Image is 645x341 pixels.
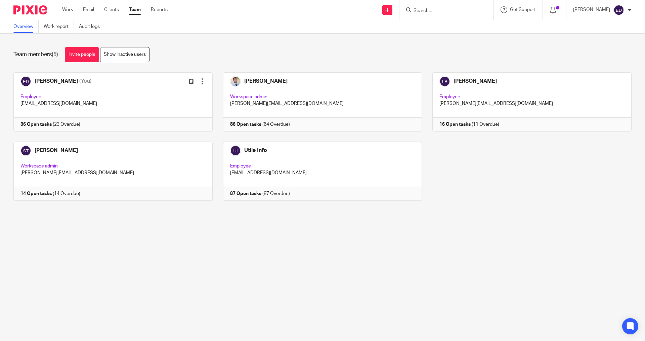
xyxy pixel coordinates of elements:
[100,47,149,62] a: Show inactive users
[151,6,168,13] a: Reports
[573,6,610,13] p: [PERSON_NAME]
[79,20,105,33] a: Audit logs
[44,20,74,33] a: Work report
[129,6,141,13] a: Team
[413,8,473,14] input: Search
[13,20,39,33] a: Overview
[62,6,73,13] a: Work
[510,7,536,12] span: Get Support
[52,52,58,57] span: (5)
[104,6,119,13] a: Clients
[65,47,99,62] a: Invite people
[13,5,47,14] img: Pixie
[83,6,94,13] a: Email
[13,51,58,58] h1: Team members
[613,5,624,15] img: svg%3E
